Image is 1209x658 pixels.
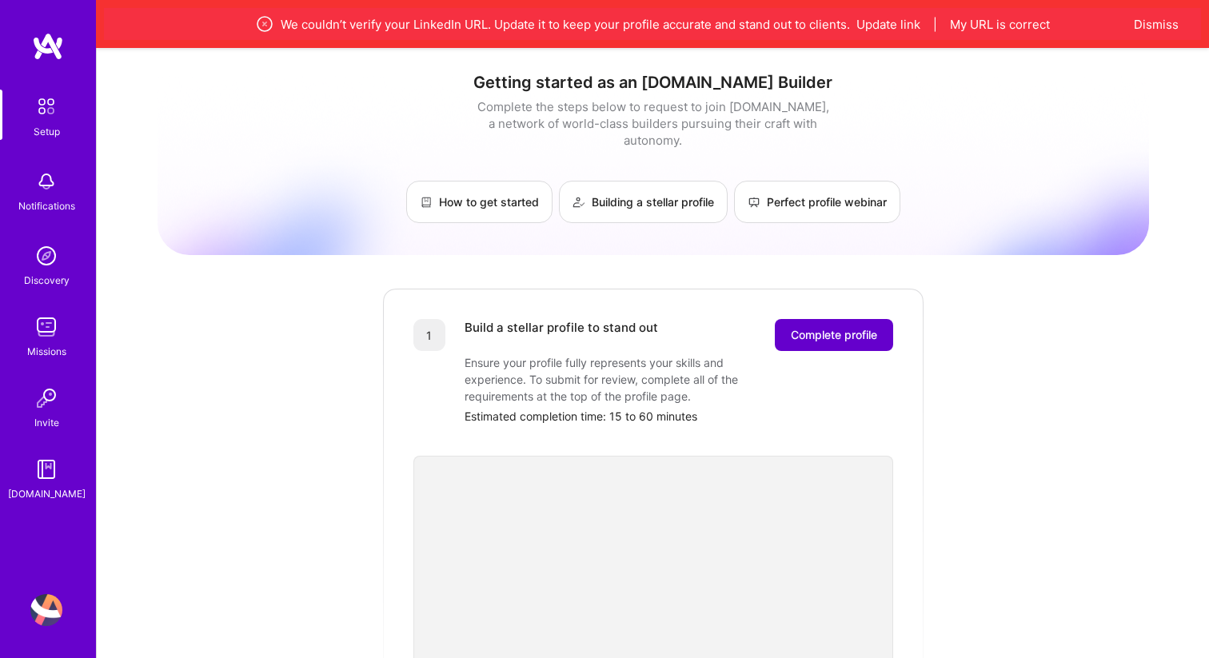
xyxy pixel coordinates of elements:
[406,181,553,223] a: How to get started
[775,319,893,351] button: Complete profile
[465,354,784,405] div: Ensure your profile fully represents your skills and experience. To submit for review, complete a...
[473,98,833,149] div: Complete the steps below to request to join [DOMAIN_NAME], a network of world-class builders purs...
[30,594,62,626] img: User Avatar
[30,453,62,485] img: guide book
[26,594,66,626] a: User Avatar
[573,196,585,209] img: Building a stellar profile
[559,181,728,223] a: Building a stellar profile
[30,311,62,343] img: teamwork
[465,319,658,351] div: Build a stellar profile to stand out
[1134,16,1179,33] button: Dismiss
[8,485,86,502] div: [DOMAIN_NAME]
[179,14,1126,34] div: We couldn’t verify your LinkedIn URL. Update it to keep your profile accurate and stand out to cl...
[465,408,893,425] div: Estimated completion time: 15 to 60 minutes
[734,181,900,223] a: Perfect profile webinar
[30,165,62,197] img: bell
[420,196,433,209] img: How to get started
[34,414,59,431] div: Invite
[18,197,75,214] div: Notifications
[30,382,62,414] img: Invite
[32,32,64,61] img: logo
[27,343,66,360] div: Missions
[34,123,60,140] div: Setup
[933,16,937,33] span: |
[413,319,445,351] div: 1
[158,73,1149,92] h1: Getting started as an [DOMAIN_NAME] Builder
[24,272,70,289] div: Discovery
[791,327,877,343] span: Complete profile
[856,16,920,33] button: Update link
[748,196,760,209] img: Perfect profile webinar
[30,90,63,123] img: setup
[30,240,62,272] img: discovery
[950,16,1050,33] button: My URL is correct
